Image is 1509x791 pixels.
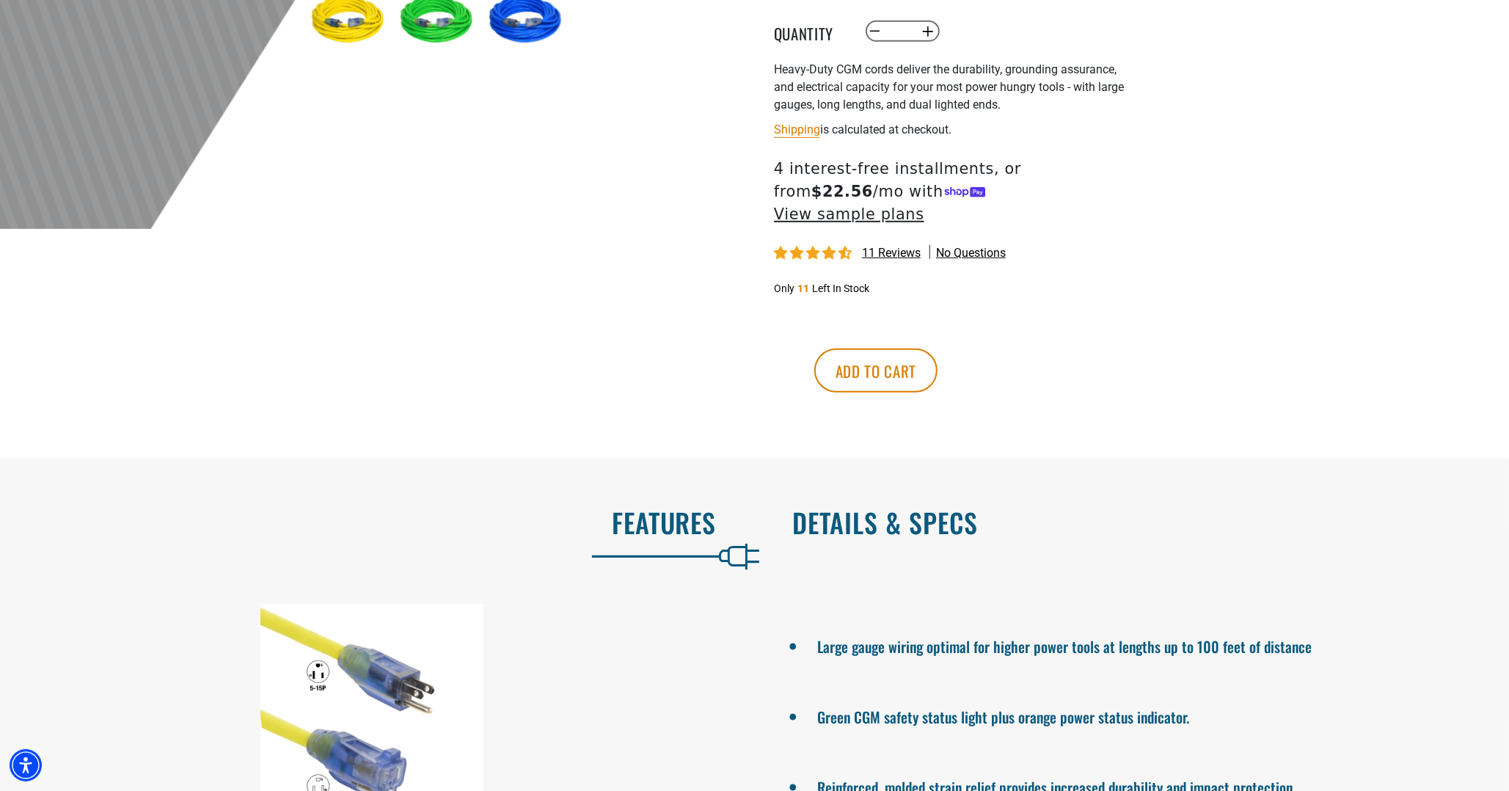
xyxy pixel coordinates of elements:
span: 11 reviews [862,246,921,260]
li: Green CGM safety status light plus orange power status indicator. [817,702,1458,729]
span: Heavy-Duty CGM cords deliver the durability, grounding assurance, and electrical capacity for you... [774,62,1124,112]
h2: Features [31,507,717,538]
div: Accessibility Menu [10,749,42,781]
button: Add to cart [814,349,938,393]
h2: Details & Specs [793,507,1479,538]
span: 11 [797,282,809,294]
span: Only [774,282,794,294]
li: Large gauge wiring optimal for higher power tools at lengths up to 100 feet of distance [817,632,1458,658]
span: No questions [936,245,1006,261]
span: 4.64 stars [774,247,855,260]
span: Left In Stock [812,282,869,294]
label: Quantity [774,22,847,41]
div: is calculated at checkout. [774,120,1133,139]
a: Shipping [774,123,820,136]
